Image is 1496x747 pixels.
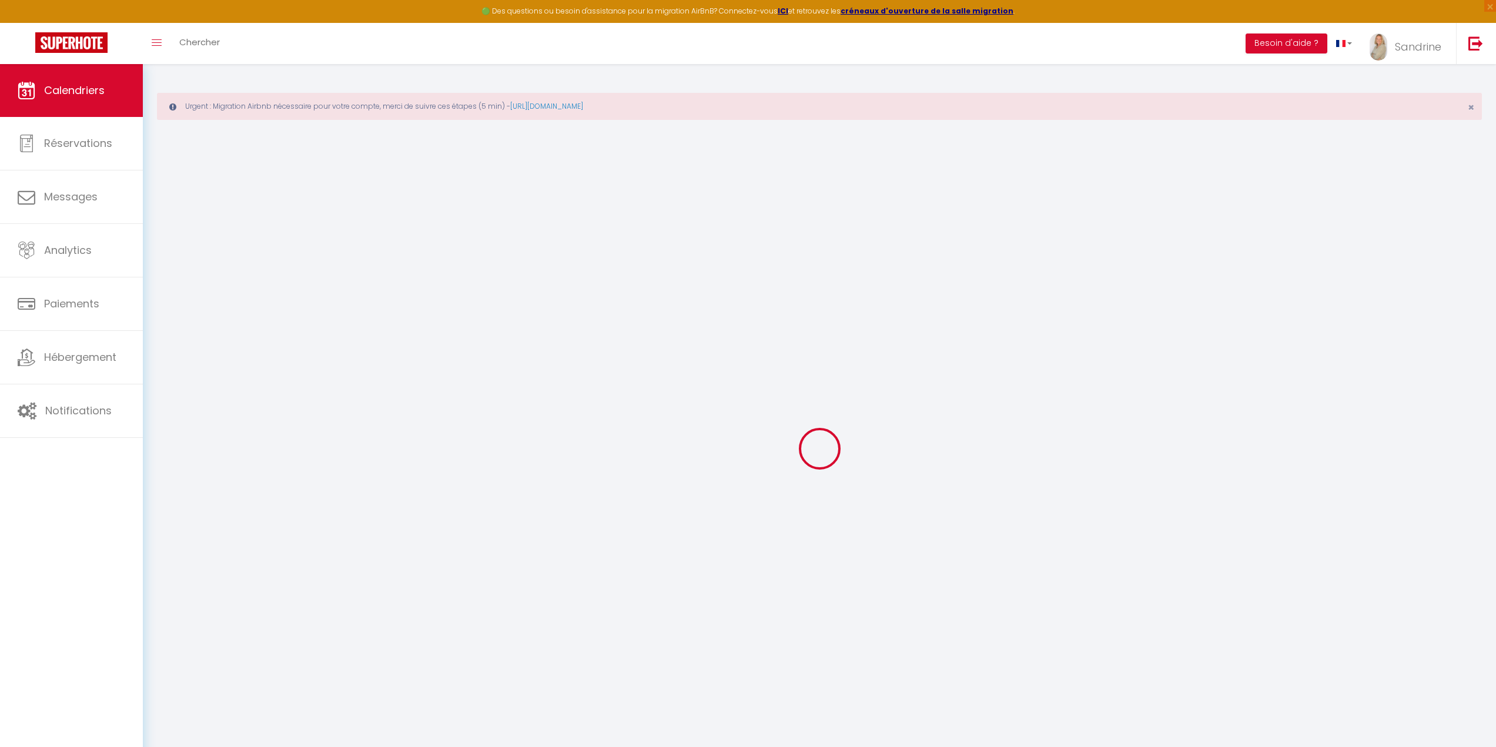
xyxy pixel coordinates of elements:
div: Urgent : Migration Airbnb nécessaire pour votre compte, merci de suivre ces étapes (5 min) - [157,93,1482,120]
span: Analytics [44,243,92,257]
a: ICI [778,6,788,16]
button: Besoin d'aide ? [1246,34,1327,53]
span: Chercher [179,36,220,48]
span: Sandrine [1395,39,1441,54]
span: Calendriers [44,83,105,98]
img: ... [1370,34,1387,61]
span: Notifications [45,403,112,418]
span: Réservations [44,136,112,150]
span: Messages [44,189,98,204]
span: Hébergement [44,350,116,364]
a: créneaux d'ouverture de la salle migration [841,6,1013,16]
a: Chercher [170,23,229,64]
a: ... Sandrine [1361,23,1456,64]
span: Paiements [44,296,99,311]
img: Super Booking [35,32,108,53]
button: Close [1468,102,1474,113]
a: [URL][DOMAIN_NAME] [510,101,583,111]
span: × [1468,100,1474,115]
img: logout [1468,36,1483,51]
